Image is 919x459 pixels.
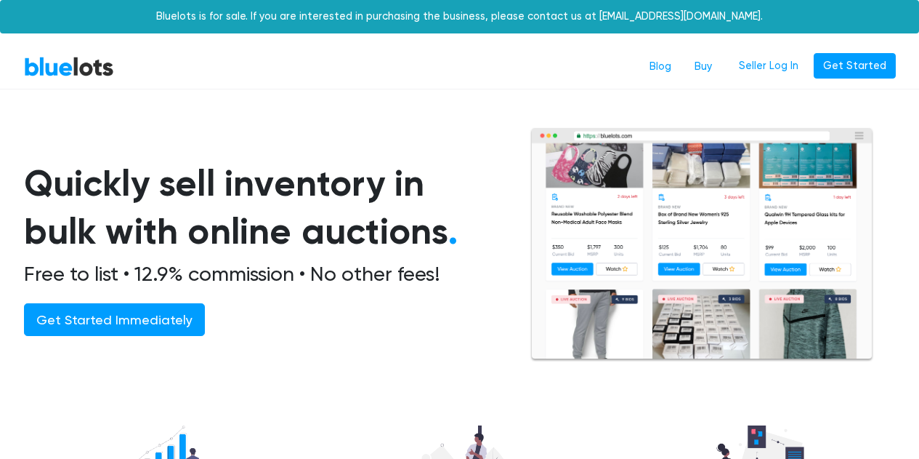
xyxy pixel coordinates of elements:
[530,127,874,362] img: browserlots-effe8949e13f0ae0d7b59c7c387d2f9fb811154c3999f57e71a08a1b8b46c466.png
[24,56,114,77] a: BlueLots
[814,53,896,79] a: Get Started
[638,53,683,81] a: Blog
[683,53,724,81] a: Buy
[24,303,205,336] a: Get Started Immediately
[24,262,495,287] h2: Free to list • 12.9% commission • No other fees!
[24,159,495,256] h1: Quickly sell inventory in bulk with online auctions
[448,209,458,253] span: .
[729,53,808,79] a: Seller Log In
